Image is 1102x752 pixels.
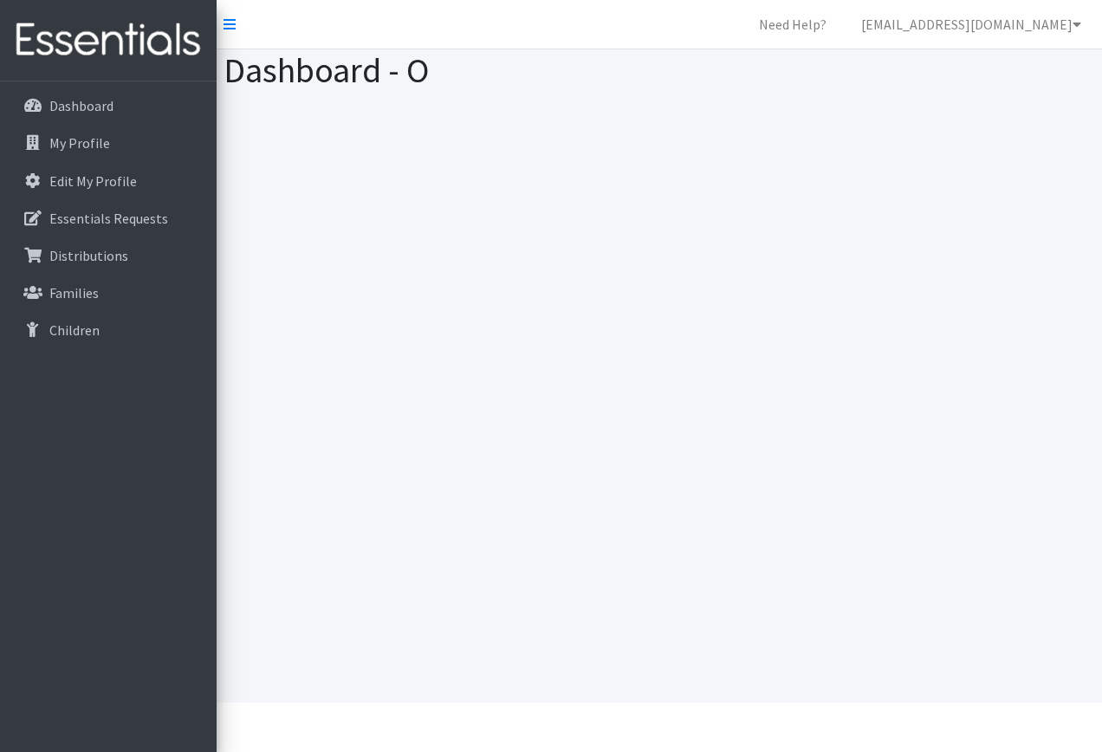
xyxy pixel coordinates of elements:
p: Essentials Requests [49,210,168,227]
p: Families [49,284,99,301]
a: Families [7,276,210,310]
h1: Dashboard - O [224,49,1096,91]
a: Dashboard [7,88,210,123]
p: Edit My Profile [49,172,137,190]
a: Essentials Requests [7,201,210,236]
a: Need Help? [745,7,840,42]
a: Distributions [7,238,210,273]
a: Children [7,313,210,347]
a: My Profile [7,126,210,160]
p: Distributions [49,247,128,264]
a: [EMAIL_ADDRESS][DOMAIN_NAME] [847,7,1095,42]
p: Children [49,321,100,339]
a: Edit My Profile [7,164,210,198]
img: HumanEssentials [7,11,210,69]
p: My Profile [49,134,110,152]
p: Dashboard [49,97,113,114]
